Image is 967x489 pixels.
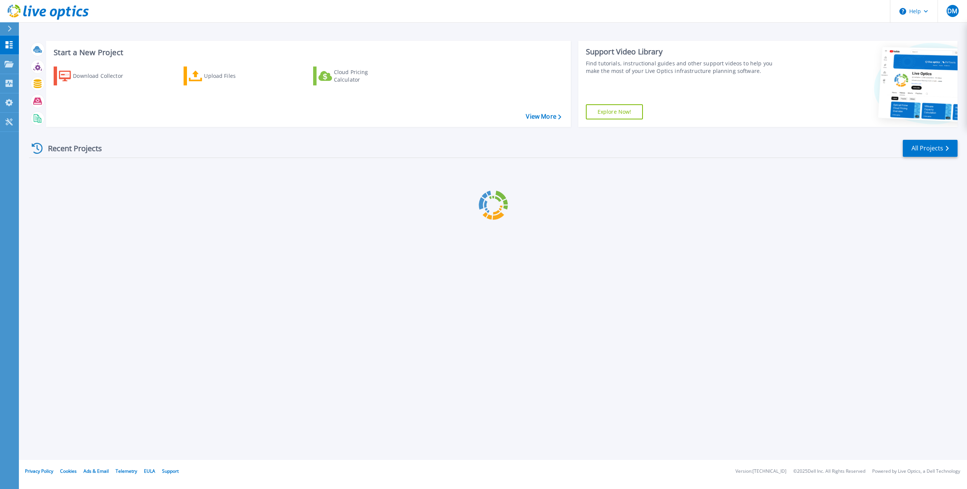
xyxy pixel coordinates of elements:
h3: Start a New Project [54,48,561,57]
div: Upload Files [204,68,264,84]
a: Cloud Pricing Calculator [313,67,397,85]
a: Telemetry [116,468,137,474]
div: Recent Projects [29,139,112,158]
a: EULA [144,468,155,474]
a: Cookies [60,468,77,474]
a: Privacy Policy [25,468,53,474]
a: Explore Now! [586,104,643,119]
li: © 2025 Dell Inc. All Rights Reserved [793,469,865,474]
a: View More [526,113,561,120]
li: Version: [TECHNICAL_ID] [735,469,786,474]
span: DM [947,8,957,14]
div: Cloud Pricing Calculator [334,68,394,84]
a: Support [162,468,179,474]
li: Powered by Live Optics, a Dell Technology [872,469,960,474]
div: Find tutorials, instructional guides and other support videos to help you make the most of your L... [586,60,782,75]
a: Download Collector [54,67,138,85]
div: Download Collector [73,68,133,84]
a: Upload Files [184,67,268,85]
a: Ads & Email [83,468,109,474]
div: Support Video Library [586,47,782,57]
a: All Projects [903,140,958,157]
